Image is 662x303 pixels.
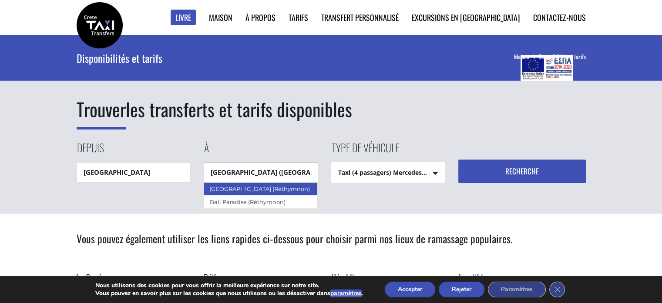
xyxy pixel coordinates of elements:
font: Paramètres [501,285,533,293]
font: Maison [514,52,529,61]
button: Recherche [458,160,586,183]
font: Héraklion [331,271,362,284]
font: Depuis [77,140,104,155]
button: Accepter [385,282,435,297]
a: Contactez-nous [533,12,586,23]
font: Réthymnon [204,271,239,284]
font: . [362,289,363,297]
font: [GEOGRAPHIC_DATA] (Réthymnon) [209,185,310,192]
font: La Canée [76,271,105,284]
button: Rejeter [439,282,484,297]
a: Transfert personnalisé [321,12,399,23]
font: Lassithi [459,271,483,284]
font: Type de véhicule [332,140,399,155]
a: Maison [514,52,538,61]
input: Lieu de dépôt [204,162,318,183]
a: Tarifs [289,12,308,23]
a: Excursions en [GEOGRAPHIC_DATA] [412,12,520,23]
button: Fermer la bannière des cookies RGPD [549,282,565,297]
font: Nous utilisons des cookies pour vous offrir la meilleure expérience sur notre site. [95,281,319,289]
a: À propos [245,12,276,23]
a: Transferts en taxi en Crète | Tarifs et disponibilités des transferts en Crète | Transferts en ta... [77,20,123,29]
font: Rejeter [452,285,471,293]
font: les transferts et tarifs disponibles [126,95,352,123]
font: Trouver [77,95,126,123]
font: Recherche [505,166,539,177]
input: Lieu de prise en charge [77,162,191,183]
font: Accepter [398,285,422,293]
button: paramètres [330,289,362,297]
font: Disponibilités et tarifs [77,50,162,66]
a: Maison [209,12,232,23]
a: Livre [171,10,196,26]
font: Disponibilités et tarifs [538,52,586,61]
font: Livre [175,12,191,23]
font: À [204,140,209,155]
font: Vous pouvez également utiliser les liens rapides ci-dessous pour choisir parmi nos lieux de ramas... [77,231,513,246]
font: Bali Paradise (Réthymnon) [210,198,286,205]
img: Transferts en taxi en Crète | Tarifs et disponibilités des transferts en Crète | Transferts en ta... [77,2,123,48]
font: Vous pouvez en savoir plus sur les cookies que nous utilisons ou les désactiver dans [95,289,330,297]
button: Paramètres [488,282,546,297]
